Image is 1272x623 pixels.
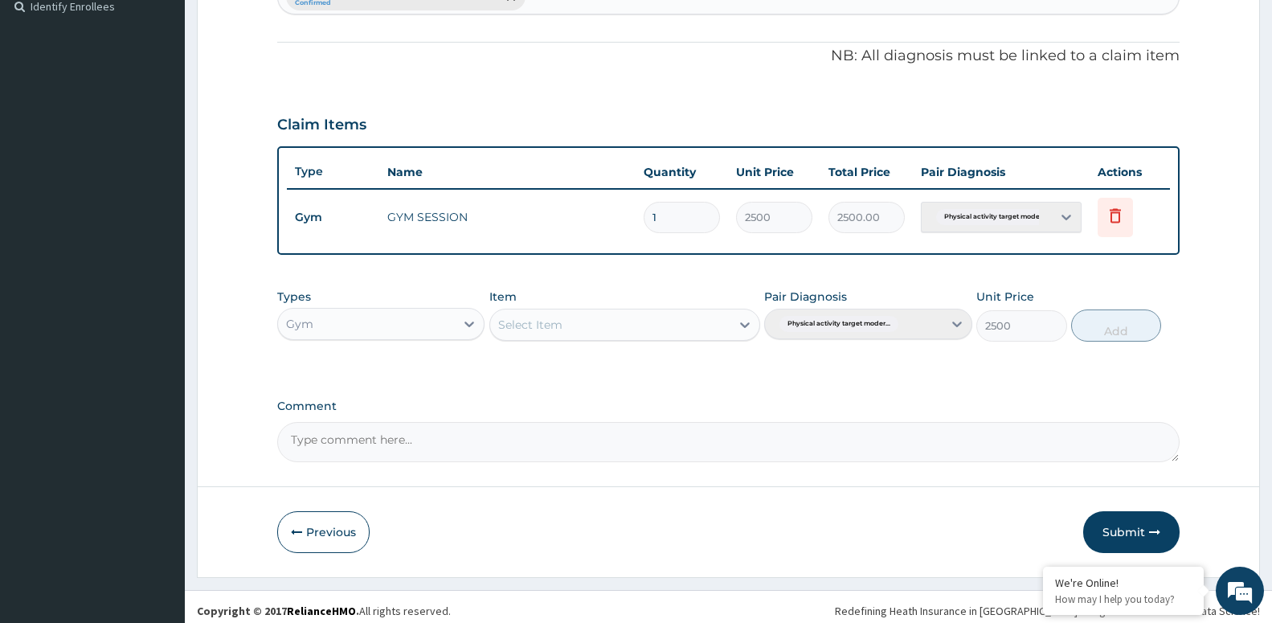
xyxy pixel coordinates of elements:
td: Gym [287,203,379,232]
div: Redefining Heath Insurance in [GEOGRAPHIC_DATA] using Telemedicine and Data Science! [835,603,1260,619]
label: Item [489,289,517,305]
div: Gym [286,316,313,332]
a: RelianceHMO [287,604,356,618]
th: Unit Price [728,156,820,188]
th: Actions [1090,156,1170,188]
textarea: Type your message and hit 'Enter' [8,439,306,495]
div: Chat with us now [84,90,270,111]
button: Add [1071,309,1161,342]
th: Type [287,157,379,186]
label: Comment [277,400,1180,413]
strong: Copyright © 2017 . [197,604,359,618]
th: Name [379,156,636,188]
button: Previous [277,511,370,553]
button: Submit [1083,511,1180,553]
img: d_794563401_company_1708531726252_794563401 [30,80,65,121]
div: Minimize live chat window [264,8,302,47]
div: We're Online! [1055,576,1192,590]
th: Pair Diagnosis [913,156,1090,188]
label: Types [277,290,311,304]
th: Quantity [636,156,728,188]
th: Total Price [820,156,913,188]
label: Unit Price [976,289,1034,305]
h3: Claim Items [277,117,366,134]
div: Select Item [498,317,562,333]
span: We're online! [93,203,222,365]
p: How may I help you today? [1055,592,1192,606]
td: GYM SESSION [379,201,636,233]
label: Pair Diagnosis [764,289,847,305]
p: NB: All diagnosis must be linked to a claim item [277,46,1180,67]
